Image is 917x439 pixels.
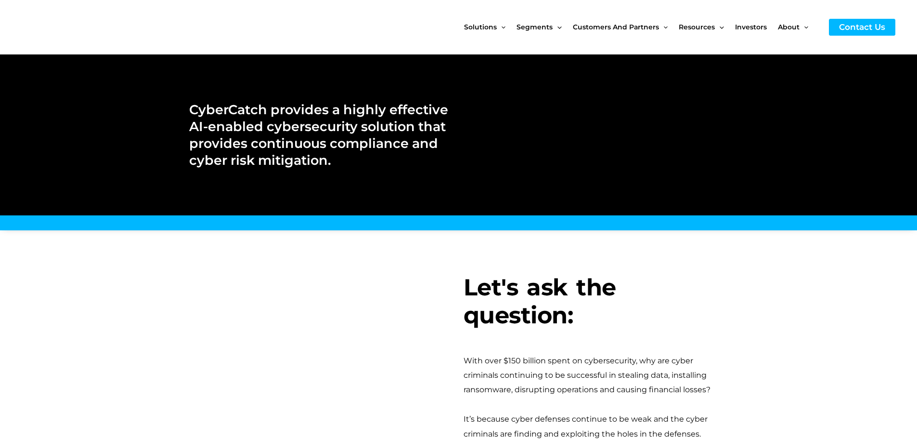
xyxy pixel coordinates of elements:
[715,7,723,47] span: Menu Toggle
[800,7,808,47] span: Menu Toggle
[464,274,728,329] h3: Let's ask the question:
[553,7,561,47] span: Menu Toggle
[735,7,767,47] span: Investors
[464,7,819,47] nav: Site Navigation: New Main Menu
[464,354,728,398] div: With over $150 billion spent on cybersecurity, why are cyber criminals continuing to be successfu...
[679,7,715,47] span: Resources
[735,7,778,47] a: Investors
[189,101,449,169] h2: CyberCatch provides a highly effective AI-enabled cybersecurity solution that provides continuous...
[517,7,553,47] span: Segments
[778,7,800,47] span: About
[829,19,895,36] a: Contact Us
[464,7,497,47] span: Solutions
[573,7,659,47] span: Customers and Partners
[659,7,668,47] span: Menu Toggle
[497,7,505,47] span: Menu Toggle
[17,7,132,47] img: CyberCatch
